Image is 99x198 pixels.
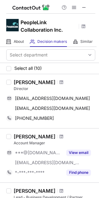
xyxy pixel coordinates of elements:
[15,160,80,165] span: [EMAIL_ADDRESS][DOMAIN_NAME]
[37,39,67,44] span: Decision makers
[15,150,63,155] span: ***@[DOMAIN_NAME]
[6,19,19,31] img: 2a302e92c30d1eacb7590be31107a085
[15,115,54,121] span: [PHONE_NUMBER]
[14,133,55,140] div: [PERSON_NAME]
[14,39,24,44] span: About
[66,169,91,176] button: Reveal Button
[14,188,55,194] div: [PERSON_NAME]
[14,66,42,71] span: Select all (10)
[21,19,77,34] h1: PeopleLink Collaboration Inc.
[66,150,91,156] button: Reveal Button
[14,79,55,85] div: [PERSON_NAME]
[15,96,90,101] span: [EMAIL_ADDRESS][DOMAIN_NAME]
[10,52,48,58] div: Select department
[12,4,50,11] img: ContactOut v5.3.10
[15,106,90,111] span: [EMAIL_ADDRESS][DOMAIN_NAME]
[14,86,95,92] div: Director
[14,140,95,146] div: Account Manager
[80,39,93,44] span: Similar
